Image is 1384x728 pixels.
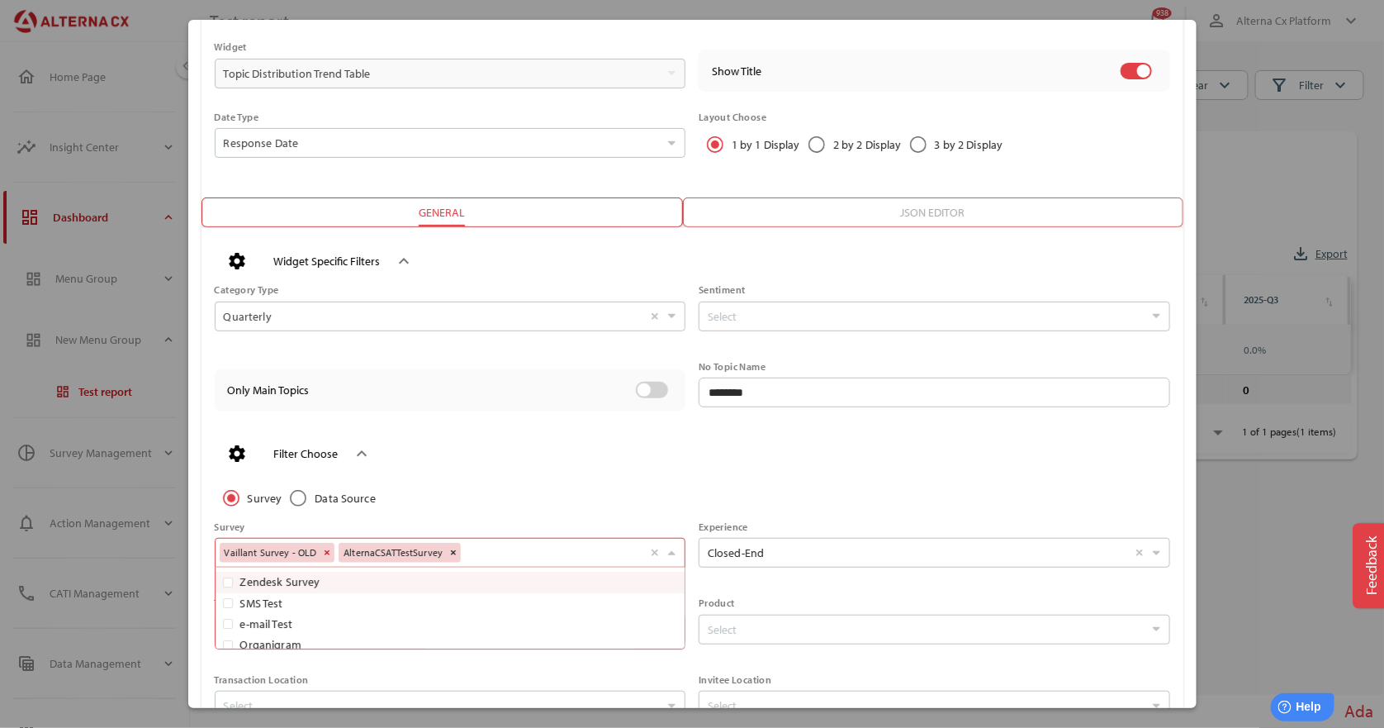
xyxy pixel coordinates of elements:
[394,251,414,271] i: keyboard_arrow_down
[274,255,381,269] div: Widget Specific Filters
[224,302,643,331] input: Quarterly
[699,597,1170,609] div: Product
[699,128,800,161] div: 1 by 1 Display
[240,616,292,631] span: e-mail Test
[1363,536,1382,595] span: Feedback
[708,539,1127,567] input: Closed-End
[215,112,686,123] div: Date Type
[419,202,465,222] div: General
[344,546,443,559] span: AlternaCSATTestSurvey
[699,112,1170,123] div: Layout Choose
[274,447,339,461] div: Filter Choose
[282,482,375,515] div: Data Source
[215,284,686,296] div: Category Type
[647,539,663,567] div: Clear All
[224,692,660,720] input: Select
[708,616,1144,644] input: Select
[215,674,686,686] div: Transaction Location
[215,482,282,515] div: Survey
[699,674,1170,686] div: Invitee Location
[833,137,902,152] div: 2 by 2 Display
[935,137,1003,152] div: 3 by 2 Display
[465,543,469,563] input: Vaillant Survey - OLDAlternaCSATTestSurveyZendesk SurveySMS Teste-mail TestOrganigram
[901,202,965,222] div: Json Editor
[699,284,1170,296] div: Sentiment
[224,129,660,157] input: Response Date
[708,692,1144,720] input: Select
[712,64,1103,79] div: Show Title
[352,444,372,464] i: keyboard_arrow_down
[732,137,800,152] div: 1 by 1 Display
[240,574,320,589] span: Zendesk Survey
[240,596,283,611] span: SMS Test
[902,128,1003,161] div: 3 by 2 Display
[228,251,248,271] i: settings
[215,41,686,53] div: Widget
[315,491,375,506] div: Data Source
[647,302,663,331] div: Clear
[1131,539,1148,567] div: Clear
[228,383,464,397] div: Only Main Topics
[240,637,301,652] span: Organigram
[248,491,282,506] div: Survey
[699,361,1170,373] div: No Topic Name
[800,128,902,161] div: 2 by 2 Display
[708,302,1144,331] input: Select
[225,546,317,559] span: Vaillant Survey - OLD
[228,444,248,464] i: settings
[699,521,1170,533] div: Experience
